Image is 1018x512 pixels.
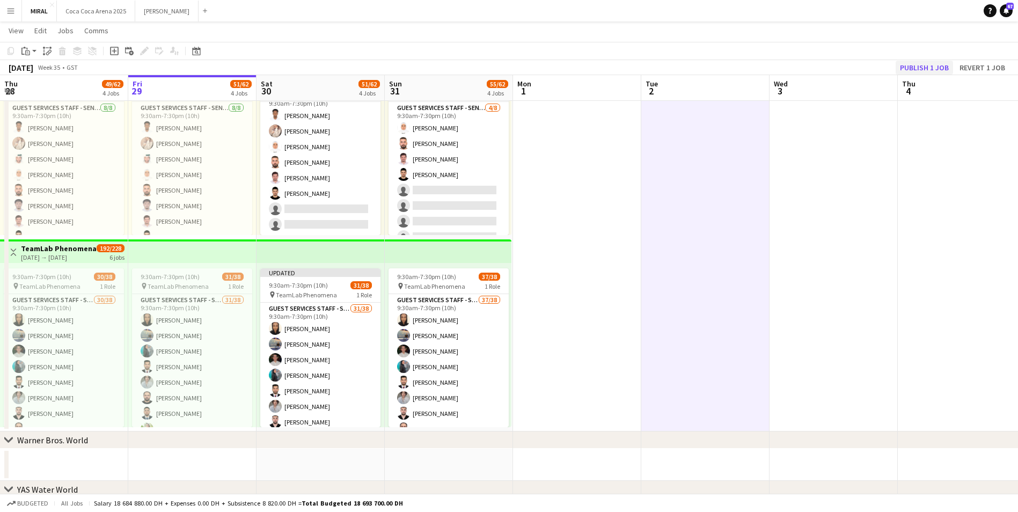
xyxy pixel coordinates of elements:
[900,85,916,97] span: 4
[12,273,71,281] span: 9:30am-7:30pm (10h)
[276,291,337,299] span: TeamLab Phenomena
[397,273,456,281] span: 9:30am-7:30pm (10h)
[57,26,74,35] span: Jobs
[132,76,252,235] app-job-card: 9:30am-7:30pm (10h)8/8 teamLab Phenomena - Relievers1 RoleGuest Services Staff - Senior8/89:30am-...
[774,79,788,89] span: Wed
[9,62,33,73] div: [DATE]
[231,89,251,97] div: 4 Jobs
[4,102,124,247] app-card-role: Guest Services Staff - Senior8/89:30am-7:30pm (10h)[PERSON_NAME][PERSON_NAME][PERSON_NAME][PERSON...
[84,26,108,35] span: Comms
[4,76,124,235] app-job-card: 9:30am-7:30pm (10h)8/8 teamLab Phenomena - Relievers1 RoleGuest Services Staff - Senior8/89:30am-...
[132,268,252,427] app-job-card: 9:30am-7:30pm (10h)31/38 TeamLab Phenomena1 RoleGuest Services Staff - Senior31/389:30am-7:30pm (...
[97,244,124,252] span: 192/228
[269,281,328,289] span: 9:30am-7:30pm (10h)
[516,85,531,97] span: 1
[132,102,252,247] app-card-role: Guest Services Staff - Senior8/89:30am-7:30pm (10h)[PERSON_NAME][PERSON_NAME][PERSON_NAME][PERSON...
[896,61,953,75] button: Publish 1 job
[479,273,500,281] span: 37/38
[102,89,123,97] div: 4 Jobs
[955,61,1009,75] button: Revert 1 job
[404,282,465,290] span: TeamLab Phenomena
[19,282,80,290] span: TeamLab Phenomena
[350,281,372,289] span: 31/38
[517,79,531,89] span: Mon
[67,63,78,71] div: GST
[141,273,200,281] span: 9:30am-7:30pm (10h)
[389,102,509,247] app-card-role: Guest Services Staff - Senior4/89:30am-7:30pm (10h)[PERSON_NAME][PERSON_NAME][PERSON_NAME][PERSON...
[4,24,28,38] a: View
[260,90,380,235] app-card-role: Guest Services Staff - Senior6/89:30am-7:30pm (10h)[PERSON_NAME][PERSON_NAME][PERSON_NAME][PERSON...
[21,253,97,261] div: [DATE] → [DATE]
[94,499,403,507] div: Salary 18 684 880.00 DH + Expenses 0.00 DH + Subsistence 8 820.00 DH =
[131,85,142,97] span: 29
[109,252,124,261] div: 6 jobs
[485,282,500,290] span: 1 Role
[259,85,273,97] span: 30
[646,79,658,89] span: Tue
[389,268,509,427] app-job-card: 9:30am-7:30pm (10h)37/38 TeamLab Phenomena1 RoleGuest Services Staff - Senior37/389:30am-7:30pm (...
[230,80,252,88] span: 51/62
[17,500,48,507] span: Budgeted
[302,499,403,507] span: Total Budgeted 18 693 700.00 DH
[57,1,135,21] button: Coca Coca Arena 2025
[359,89,379,97] div: 4 Jobs
[228,282,244,290] span: 1 Role
[30,24,51,38] a: Edit
[644,85,658,97] span: 2
[100,282,115,290] span: 1 Role
[1000,4,1013,17] a: 67
[3,85,18,97] span: 28
[902,79,916,89] span: Thu
[59,499,85,507] span: All jobs
[387,85,402,97] span: 31
[34,26,47,35] span: Edit
[1006,3,1014,10] span: 67
[133,79,142,89] span: Fri
[22,1,57,21] button: MIRAL
[356,291,372,299] span: 1 Role
[260,268,380,277] div: Updated
[21,244,97,253] h3: TeamLab Phenomena
[17,484,78,495] div: YAS Water World
[5,498,50,509] button: Budgeted
[35,63,62,71] span: Week 35
[260,268,380,427] app-job-card: Updated9:30am-7:30pm (10h)31/38 TeamLab Phenomena1 RoleGuest Services Staff - Senior31/389:30am-7...
[102,80,123,88] span: 49/62
[80,24,113,38] a: Comms
[261,79,273,89] span: Sat
[4,79,18,89] span: Thu
[148,282,209,290] span: TeamLab Phenomena
[389,76,509,235] app-job-card: 9:30am-7:30pm (10h)4/8 teamLab Phenomena - Relievers1 RoleGuest Services Staff - Senior4/89:30am-...
[487,80,508,88] span: 55/62
[94,273,115,281] span: 30/38
[53,24,78,38] a: Jobs
[772,85,788,97] span: 3
[487,89,508,97] div: 4 Jobs
[358,80,380,88] span: 51/62
[4,268,124,427] app-job-card: 9:30am-7:30pm (10h)30/38 TeamLab Phenomena1 RoleGuest Services Staff - Senior30/389:30am-7:30pm (...
[389,79,402,89] span: Sun
[17,435,88,445] div: Warner Bros. World
[222,273,244,281] span: 31/38
[9,26,24,35] span: View
[135,1,199,21] button: [PERSON_NAME]
[260,76,380,235] app-job-card: 9:30am-7:30pm (10h)6/8 teamLab Phenomena - Relievers1 RoleGuest Services Staff - Senior6/89:30am-...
